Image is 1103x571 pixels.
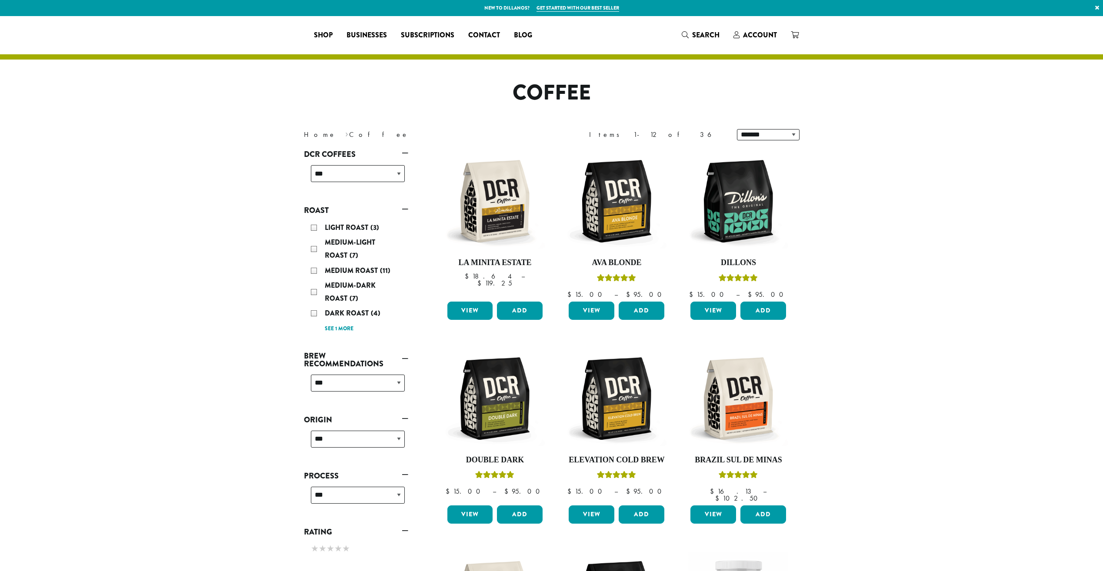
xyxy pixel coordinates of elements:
[304,525,408,539] a: Rating
[447,505,493,524] a: View
[614,487,618,496] span: –
[715,494,762,503] bdi: 102.50
[566,349,666,448] img: DCR-12oz-Elevation-Cold-Brew-Stock-scaled.png
[569,302,614,320] a: View
[688,258,788,268] h4: Dillons
[304,218,408,338] div: Roast
[504,487,512,496] span: $
[325,280,376,303] span: Medium-Dark Roast
[710,487,717,496] span: $
[311,542,319,555] span: ★
[689,290,696,299] span: $
[304,203,408,218] a: Roast
[504,487,544,496] bdi: 95.00
[325,325,353,333] a: See 1 more
[619,505,664,524] button: Add
[567,487,575,496] span: $
[743,30,777,40] span: Account
[688,151,788,251] img: DCR-12oz-Dillons-Stock-scaled.png
[675,28,726,42] a: Search
[569,505,614,524] a: View
[347,30,387,41] span: Businesses
[445,151,545,298] a: La Minita Estate
[566,349,666,502] a: Elevation Cold BrewRated 5.00 out of 5
[626,487,666,496] bdi: 95.00
[345,126,348,140] span: ›
[465,272,472,281] span: $
[567,487,606,496] bdi: 15.00
[493,487,496,496] span: –
[715,494,723,503] span: $
[692,30,720,40] span: Search
[566,258,666,268] h4: Ava Blonde
[688,349,788,448] img: DCR-12oz-Brazil-Sul-De-Minas-Stock-scaled.png
[350,250,358,260] span: (7)
[719,470,758,483] div: Rated 5.00 out of 5
[304,412,408,427] a: Origin
[477,279,512,288] bdi: 119.25
[566,151,666,251] img: DCR-12oz-Ava-Blonde-Stock-scaled.png
[304,129,539,140] nav: Breadcrumb
[736,290,740,299] span: –
[514,30,532,41] span: Blog
[521,272,525,281] span: –
[626,487,633,496] span: $
[325,308,371,318] span: Dark Roast
[304,349,408,371] a: Brew Recommendations
[740,505,786,524] button: Add
[304,147,408,162] a: DCR Coffees
[589,129,724,140] div: Items 1-12 of 36
[314,30,333,41] span: Shop
[537,4,619,12] a: Get started with our best seller
[688,455,788,465] h4: Brazil Sul De Minas
[597,273,636,286] div: Rated 5.00 out of 5
[748,290,755,299] span: $
[304,468,408,483] a: Process
[325,237,375,260] span: Medium-Light Roast
[567,290,606,299] bdi: 15.00
[475,470,514,483] div: Rated 4.50 out of 5
[327,542,334,555] span: ★
[566,455,666,465] h4: Elevation Cold Brew
[619,302,664,320] button: Add
[350,293,358,303] span: (7)
[334,542,342,555] span: ★
[626,290,666,299] bdi: 95.00
[445,349,545,502] a: Double DarkRated 4.50 out of 5
[304,371,408,402] div: Brew Recommendations
[748,290,787,299] bdi: 95.00
[688,349,788,502] a: Brazil Sul De MinasRated 5.00 out of 5
[690,505,736,524] a: View
[597,470,636,483] div: Rated 5.00 out of 5
[304,162,408,193] div: DCR Coffees
[614,290,618,299] span: –
[371,308,380,318] span: (4)
[689,290,728,299] bdi: 15.00
[719,273,758,286] div: Rated 5.00 out of 5
[307,28,340,42] a: Shop
[380,266,390,276] span: (11)
[626,290,633,299] span: $
[325,222,370,232] span: Light Roast
[690,302,736,320] a: View
[497,505,543,524] button: Add
[325,266,380,276] span: Medium Roast
[445,151,545,251] img: DCR-12oz-La-Minita-Estate-Stock-scaled.png
[710,487,755,496] bdi: 16.13
[477,279,485,288] span: $
[319,542,327,555] span: ★
[445,455,545,465] h4: Double Dark
[370,222,379,232] span: (3)
[304,130,336,139] a: Home
[567,290,575,299] span: $
[304,539,408,559] div: Rating
[465,272,513,281] bdi: 18.64
[446,487,484,496] bdi: 15.00
[763,487,766,496] span: –
[497,302,543,320] button: Add
[401,30,454,41] span: Subscriptions
[688,151,788,298] a: DillonsRated 5.00 out of 5
[445,258,545,268] h4: La Minita Estate
[304,427,408,458] div: Origin
[468,30,500,41] span: Contact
